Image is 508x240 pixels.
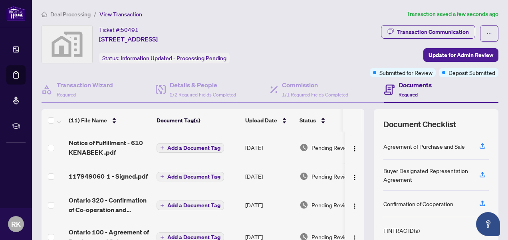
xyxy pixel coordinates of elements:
[300,172,308,181] img: Document Status
[167,174,220,179] span: Add a Document Tag
[160,203,164,207] span: plus
[407,10,498,19] article: Transaction saved a few seconds ago
[383,119,456,130] span: Document Checklist
[160,175,164,179] span: plus
[242,189,296,221] td: [DATE]
[157,143,224,153] button: Add a Document Tag
[429,49,493,61] span: Update for Admin Review
[170,80,236,90] h4: Details & People
[50,11,91,18] span: Deal Processing
[57,80,113,90] h4: Transaction Wizard
[69,195,150,214] span: Ontario 320 - Confirmation of Co-operation and Representation - 2025-08-26T174028023 - Signed.pdf
[65,109,153,132] th: (11) File Name
[312,143,351,152] span: Pending Review
[11,218,21,230] span: RK
[300,143,308,152] img: Document Status
[383,142,465,151] div: Agreement of Purchase and Sale
[69,116,107,125] span: (11) File Name
[245,116,277,125] span: Upload Date
[157,172,224,181] button: Add a Document Tag
[167,234,220,240] span: Add a Document Tag
[167,145,220,151] span: Add a Document Tag
[312,172,351,181] span: Pending Review
[383,199,453,208] div: Confirmation of Cooperation
[42,26,92,63] img: svg%3e
[94,10,96,19] li: /
[351,203,358,209] img: Logo
[99,11,142,18] span: View Transaction
[6,6,26,21] img: logo
[99,34,158,44] span: [STREET_ADDRESS]
[348,170,361,183] button: Logo
[170,92,236,98] span: 2/2 Required Fields Completed
[157,200,224,210] button: Add a Document Tag
[300,201,308,209] img: Document Status
[423,48,498,62] button: Update for Admin Review
[351,174,358,181] img: Logo
[348,199,361,211] button: Logo
[348,141,361,154] button: Logo
[282,80,348,90] h4: Commission
[486,31,492,36] span: ellipsis
[153,109,242,132] th: Document Tag(s)
[160,235,164,239] span: plus
[242,163,296,189] td: [DATE]
[399,80,432,90] h4: Documents
[42,12,47,17] span: home
[99,53,230,63] div: Status:
[383,166,470,184] div: Buyer Designated Representation Agreement
[121,55,226,62] span: Information Updated - Processing Pending
[167,203,220,208] span: Add a Document Tag
[242,109,296,132] th: Upload Date
[379,68,433,77] span: Submitted for Review
[381,25,475,39] button: Transaction Communication
[351,146,358,152] img: Logo
[448,68,495,77] span: Deposit Submitted
[383,226,420,235] div: FINTRAC ID(s)
[121,26,139,33] span: 50491
[397,26,469,38] div: Transaction Communication
[312,201,351,209] span: Pending Review
[476,212,500,236] button: Open asap
[242,132,296,163] td: [DATE]
[69,171,148,181] span: 117949060 1 - Signed.pdf
[69,138,150,157] span: Notice of Fulfillment - 610 KENABEEK .pdf
[57,92,76,98] span: Required
[296,109,364,132] th: Status
[300,116,316,125] span: Status
[399,92,418,98] span: Required
[160,146,164,150] span: plus
[157,201,224,210] button: Add a Document Tag
[282,92,348,98] span: 1/1 Required Fields Completed
[99,25,139,34] div: Ticket #:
